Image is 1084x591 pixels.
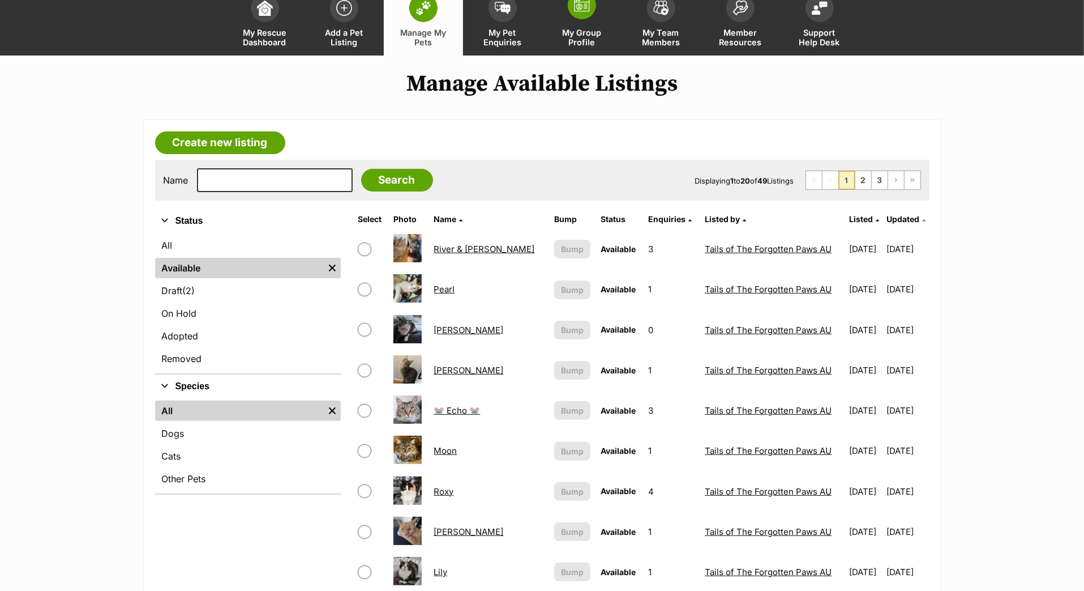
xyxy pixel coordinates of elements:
td: 0 [644,311,699,350]
button: Status [155,214,341,228]
a: Pearl [434,284,455,295]
img: team-members-icon-5396bd8760b3fe7c0b43da4ab00e1e3bb1a5d9ba89233759b79545d2d3fc5d0d.svg [653,1,669,15]
span: Listed by [705,214,740,224]
a: Tails of The Forgotten Paws AU [705,244,832,254]
td: [DATE] [845,311,886,350]
th: Select [353,210,388,228]
div: Status [155,233,341,373]
a: Create new listing [155,131,285,154]
button: Bump [554,482,590,501]
span: Listed [849,214,873,224]
td: [DATE] [887,311,928,350]
a: Other Pets [155,469,341,489]
a: Tails of The Forgotten Paws AU [705,526,832,537]
span: Bump [561,486,584,498]
button: Bump [554,522,590,541]
span: Bump [561,445,584,457]
span: Displaying to of Listings [695,176,794,185]
strong: 20 [741,176,751,185]
a: Tails of The Forgotten Paws AU [705,405,832,416]
a: Roxy [434,486,453,497]
nav: Pagination [805,171,921,190]
div: Species [155,398,341,494]
td: [DATE] [887,351,928,390]
td: [DATE] [887,512,928,551]
span: Bump [561,364,584,376]
a: Adopted [155,326,341,346]
a: Next page [888,171,904,189]
a: Removed [155,348,341,369]
span: Available [601,446,636,456]
td: [DATE] [845,229,886,269]
td: 3 [644,391,699,430]
th: Bump [550,210,595,228]
a: Tails of The Forgotten Paws AU [705,284,832,295]
button: Bump [554,240,590,258]
button: Bump [554,361,590,380]
span: Bump [561,243,584,255]
a: [PERSON_NAME] [434,325,503,335]
span: My Pet Enquiries [477,28,528,47]
td: [DATE] [845,391,886,430]
a: Tails of The Forgotten Paws AU [705,325,832,335]
td: 4 [644,472,699,511]
td: [DATE] [887,472,928,511]
a: Lily [434,567,447,577]
td: 1 [644,512,699,551]
td: 3 [644,229,699,269]
td: [DATE] [845,431,886,470]
a: Updated [887,214,926,224]
span: translation missing: en.admin.listings.index.attributes.enquiries [648,214,685,224]
td: [DATE] [845,512,886,551]
td: 1 [644,270,699,309]
a: Tails of The Forgotten Paws AU [705,486,832,497]
a: Listed [849,214,879,224]
td: 1 [644,431,699,470]
a: Tails of The Forgotten Paws AU [705,567,832,577]
a: Remove filter [324,401,341,421]
a: Page 2 [855,171,871,189]
button: Bump [554,442,590,461]
img: help-desk-icon-fdf02630f3aa405de69fd3d07c3f3aa587a6932b1a1747fa1d2bba05be0121f9.svg [812,1,828,15]
a: Draft [155,280,341,301]
a: Cats [155,446,341,466]
span: Available [601,284,636,294]
a: [PERSON_NAME] [434,365,503,376]
a: Last page [905,171,920,189]
span: My Group Profile [556,28,607,47]
td: 1 [644,351,699,390]
td: [DATE] [845,270,886,309]
a: Dogs [155,423,341,444]
span: My Team Members [636,28,687,47]
span: Available [601,406,636,415]
span: Available [601,527,636,537]
span: Updated [887,214,920,224]
th: Photo [389,210,429,228]
a: [PERSON_NAME] [434,526,503,537]
a: River & [PERSON_NAME] [434,244,534,254]
button: Bump [554,401,590,420]
a: Available [155,258,324,278]
a: Enquiries [648,214,692,224]
span: Available [601,325,636,334]
span: Page 1 [839,171,855,189]
span: Bump [561,324,584,336]
span: Available [601,244,636,254]
span: (2) [183,284,195,297]
a: Remove filter [324,258,341,278]
td: [DATE] [845,472,886,511]
a: Listed by [705,214,746,224]
span: Bump [561,526,584,538]
th: Status [596,210,642,228]
a: All [155,401,324,421]
td: [DATE] [887,229,928,269]
td: [DATE] [887,431,928,470]
span: Support Help Desk [794,28,845,47]
img: manage-my-pets-icon-02211641906a0b7f246fdf0571729dbe1e7629f14944591b6c1af311fb30b64b.svg [415,1,431,15]
a: On Hold [155,303,341,324]
a: Name [434,214,462,224]
a: Tails of The Forgotten Paws AU [705,445,832,456]
a: Page 3 [872,171,888,189]
button: Bump [554,321,590,339]
td: [DATE] [845,351,886,390]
